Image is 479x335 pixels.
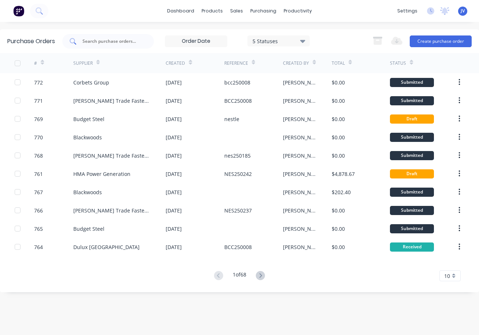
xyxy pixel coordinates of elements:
div: $0.00 [332,115,345,123]
div: $0.00 [332,207,345,214]
span: 10 [444,272,450,280]
div: [PERSON_NAME] [283,207,317,214]
div: 767 [34,188,43,196]
div: [DATE] [166,97,182,105]
div: Reference [224,60,248,67]
div: [PERSON_NAME] [283,170,317,178]
div: Blackwoods [73,133,102,141]
div: Submitted [390,78,434,87]
div: [PERSON_NAME] [283,97,317,105]
div: Submitted [390,96,434,105]
div: Submitted [390,224,434,233]
div: [PERSON_NAME] Trade Fasteners Pty Ltd [73,97,151,105]
div: nes250185 [224,152,251,159]
div: 769 [34,115,43,123]
div: BCC250008 [224,243,252,251]
div: $4,878.67 [332,170,355,178]
div: 764 [34,243,43,251]
div: productivity [280,5,316,16]
div: [PERSON_NAME] [283,115,317,123]
div: Draft [390,169,434,178]
span: JV [461,8,465,14]
div: $0.00 [332,97,345,105]
div: [PERSON_NAME] [283,79,317,86]
div: 768 [34,152,43,159]
div: [DATE] [166,207,182,214]
div: [DATE] [166,225,182,233]
div: sales [226,5,247,16]
div: [PERSON_NAME] [283,243,317,251]
div: bcc250008 [224,79,250,86]
input: Search purchase orders... [82,38,143,45]
div: Purchase Orders [7,37,55,46]
div: $0.00 [332,243,345,251]
div: BCC250008 [224,97,252,105]
div: [PERSON_NAME] Trade Fasteners Pty Ltd [73,152,151,159]
div: [DATE] [166,79,182,86]
div: Budget Steel [73,115,104,123]
div: [DATE] [166,152,182,159]
div: 1 of 68 [233,271,246,281]
div: 5 Statuses [253,37,305,45]
div: products [198,5,226,16]
div: $0.00 [332,79,345,86]
div: Status [390,60,406,67]
div: [DATE] [166,115,182,123]
input: Order Date [165,36,227,47]
div: [DATE] [166,170,182,178]
div: Corbets Group [73,79,109,86]
div: 765 [34,225,43,233]
img: Factory [13,5,24,16]
div: Budget Steel [73,225,104,233]
div: Total [332,60,345,67]
div: $202.40 [332,188,351,196]
div: Created By [283,60,309,67]
div: 771 [34,97,43,105]
div: $0.00 [332,225,345,233]
div: [DATE] [166,243,182,251]
div: # [34,60,37,67]
div: [PERSON_NAME] [283,225,317,233]
div: 770 [34,133,43,141]
div: [PERSON_NAME] [283,188,317,196]
div: [DATE] [166,188,182,196]
div: nestle [224,115,239,123]
div: settings [394,5,421,16]
div: Created [166,60,185,67]
div: $0.00 [332,152,345,159]
div: 761 [34,170,43,178]
div: Submitted [390,206,434,215]
div: NES250242 [224,170,252,178]
div: [PERSON_NAME] [283,152,317,159]
div: 766 [34,207,43,214]
div: 772 [34,79,43,86]
div: Submitted [390,133,434,142]
div: Received [390,242,434,252]
button: Create purchase order [410,35,472,47]
div: Supplier [73,60,93,67]
div: [PERSON_NAME] Trade Fasteners Pty Ltd [73,207,151,214]
a: dashboard [163,5,198,16]
div: Submitted [390,188,434,197]
div: [PERSON_NAME] [283,133,317,141]
div: HMA Power Generation [73,170,130,178]
div: [DATE] [166,133,182,141]
div: Draft [390,114,434,124]
div: purchasing [247,5,280,16]
div: Blackwoods [73,188,102,196]
div: Dulux [GEOGRAPHIC_DATA] [73,243,140,251]
div: Submitted [390,151,434,160]
div: NES250237 [224,207,252,214]
div: $0.00 [332,133,345,141]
